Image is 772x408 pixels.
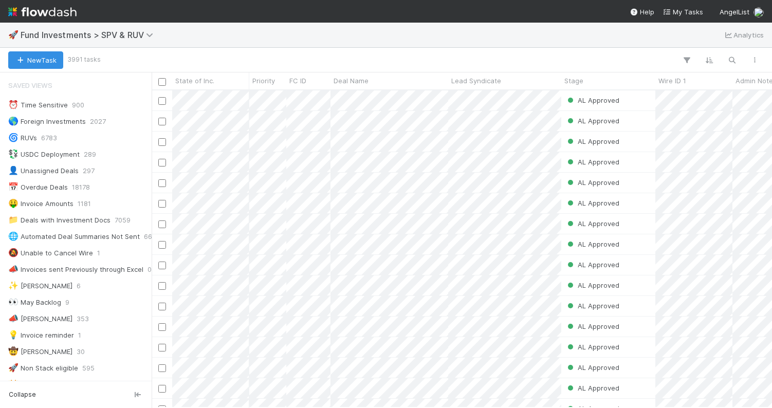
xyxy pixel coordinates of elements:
a: My Tasks [663,7,703,17]
span: 1 [78,329,81,342]
span: 🚀 [8,30,19,39]
span: 🌀 [8,133,19,142]
span: 595 [82,362,95,375]
span: 2027 [90,115,106,128]
input: Toggle Row Selected [158,118,166,125]
span: Fund Investments > SPV & RUV [21,30,158,40]
span: 🚀 [8,363,19,372]
input: Toggle Row Selected [158,159,166,166]
span: Wire ID 1 [658,76,686,86]
div: AL Approved [565,95,619,105]
input: Toggle Row Selected [158,282,166,290]
div: Overdue Deals [8,181,68,194]
input: Toggle Row Selected [158,97,166,105]
a: Analytics [723,29,764,41]
span: AL Approved [565,158,619,166]
small: 3991 tasks [67,55,101,64]
input: Toggle Row Selected [158,138,166,146]
span: 1181 [78,197,91,210]
span: Deal Name [334,76,369,86]
span: AL Approved [565,96,619,104]
span: 🤑 [8,199,19,208]
div: [PERSON_NAME] [8,312,72,325]
span: Collapse [9,390,36,399]
span: 7059 [115,214,131,227]
span: AL Approved [565,302,619,310]
span: AL Approved [565,363,619,372]
input: Toggle Row Selected [158,200,166,208]
input: Toggle Row Selected [158,323,166,331]
span: 0 [148,263,152,276]
span: 🤠 [8,347,19,356]
div: AL Approved [565,157,619,167]
div: Time Sensitive [8,99,68,112]
span: 1 [97,247,100,259]
div: [PERSON_NAME] [8,345,72,358]
div: AL Approved [565,280,619,290]
span: 👤 [8,166,19,175]
span: AL Approved [565,384,619,392]
div: Unassigned Deals [8,164,79,177]
span: 🌎 [8,117,19,125]
span: AL Approved [565,281,619,289]
div: AL Approved [565,301,619,311]
span: AL Approved [565,117,619,125]
div: Non Stack eligible [8,362,78,375]
div: Unable to Cancel Wire [8,247,93,259]
span: 📅 [8,182,19,191]
div: AL Approved [565,321,619,331]
input: Toggle Row Selected [158,262,166,269]
span: 900 [72,99,84,112]
span: Saved Views [8,75,52,96]
span: 18178 [72,181,90,194]
div: AL Approved [565,177,619,188]
span: 6783 [41,132,57,144]
div: AL Approved [565,383,619,393]
span: 📣 [8,265,19,273]
span: ✨ [8,281,19,290]
span: AL Approved [565,178,619,187]
img: avatar_4aa8e4fd-f2b7-45ba-a6a5-94a913ad1fe4.png [753,7,764,17]
span: 💡 [8,330,19,339]
span: 6 [77,280,81,292]
span: FC ID [289,76,306,86]
div: AL Approved [565,342,619,352]
button: NewTask [8,51,63,69]
span: AngelList [720,8,749,16]
span: Lead Syndicate [451,76,501,86]
span: AL Approved [565,240,619,248]
input: Toggle Row Selected [158,385,166,393]
input: Toggle Row Selected [158,220,166,228]
span: 668 [144,230,156,243]
span: 353 [77,312,89,325]
div: Deals with Investment Docs [8,214,111,227]
div: AL Approved [565,259,619,270]
span: AL Approved [565,322,619,330]
span: AL Approved [565,137,619,145]
div: USDC Deployment [8,148,80,161]
div: Invoice reminder [8,329,74,342]
input: Toggle All Rows Selected [158,78,166,86]
span: AL Approved [565,199,619,207]
span: Stage [564,76,583,86]
span: State of Inc. [175,76,214,86]
div: [PERSON_NAME] [8,280,72,292]
div: May Backlog [8,296,61,309]
input: Toggle Row Selected [158,344,166,351]
div: RUVs [8,132,37,144]
div: AL Approved [565,136,619,146]
div: AL Approved [565,116,619,126]
span: 💱 [8,150,19,158]
input: Toggle Row Selected [158,364,166,372]
span: ⏰ [8,100,19,109]
span: My Tasks [663,8,703,16]
span: 🌐 [8,232,19,240]
span: 30 [77,345,85,358]
input: Toggle Row Selected [158,303,166,310]
span: 260 [120,378,132,391]
div: AL Approved [565,362,619,373]
span: 297 [83,164,95,177]
span: 👀 [8,298,19,306]
span: AL Approved [565,219,619,228]
span: 9 [65,296,69,309]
